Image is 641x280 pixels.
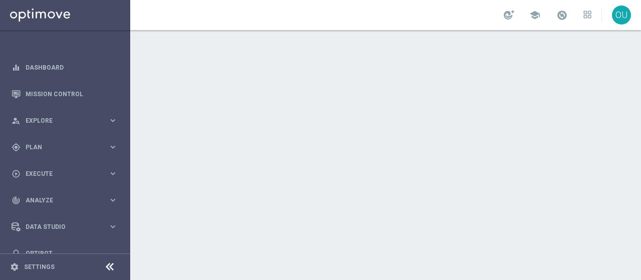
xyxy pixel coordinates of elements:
i: lightbulb [12,249,21,258]
button: Mission Control [11,90,118,98]
div: Data Studio [12,222,108,231]
a: Settings [24,264,55,270]
i: keyboard_arrow_right [108,169,118,178]
button: lightbulb Optibot [11,249,118,257]
span: Analyze [26,197,108,203]
div: OU [612,6,631,25]
span: Data Studio [26,224,108,230]
span: school [529,10,540,21]
button: Data Studio keyboard_arrow_right [11,223,118,231]
div: Plan [12,143,108,152]
i: settings [10,262,19,271]
div: Explore [12,116,108,125]
a: Mission Control [26,81,118,107]
span: Explore [26,118,108,124]
span: Execute [26,171,108,177]
div: Mission Control [12,81,118,107]
a: Dashboard [26,54,118,81]
a: Optibot [26,240,118,266]
button: play_circle_outline Execute keyboard_arrow_right [11,170,118,178]
i: gps_fixed [12,143,21,152]
i: person_search [12,116,21,125]
i: keyboard_arrow_right [108,195,118,205]
i: track_changes [12,196,21,205]
i: keyboard_arrow_right [108,142,118,152]
button: equalizer Dashboard [11,64,118,72]
span: Plan [26,144,108,150]
button: person_search Explore keyboard_arrow_right [11,117,118,125]
button: gps_fixed Plan keyboard_arrow_right [11,143,118,151]
i: keyboard_arrow_right [108,116,118,125]
i: play_circle_outline [12,169,21,178]
button: track_changes Analyze keyboard_arrow_right [11,196,118,204]
div: Execute [12,169,108,178]
div: Optibot [12,240,118,266]
div: Dashboard [12,54,118,81]
i: equalizer [12,63,21,72]
i: keyboard_arrow_right [108,222,118,231]
div: Analyze [12,196,108,205]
